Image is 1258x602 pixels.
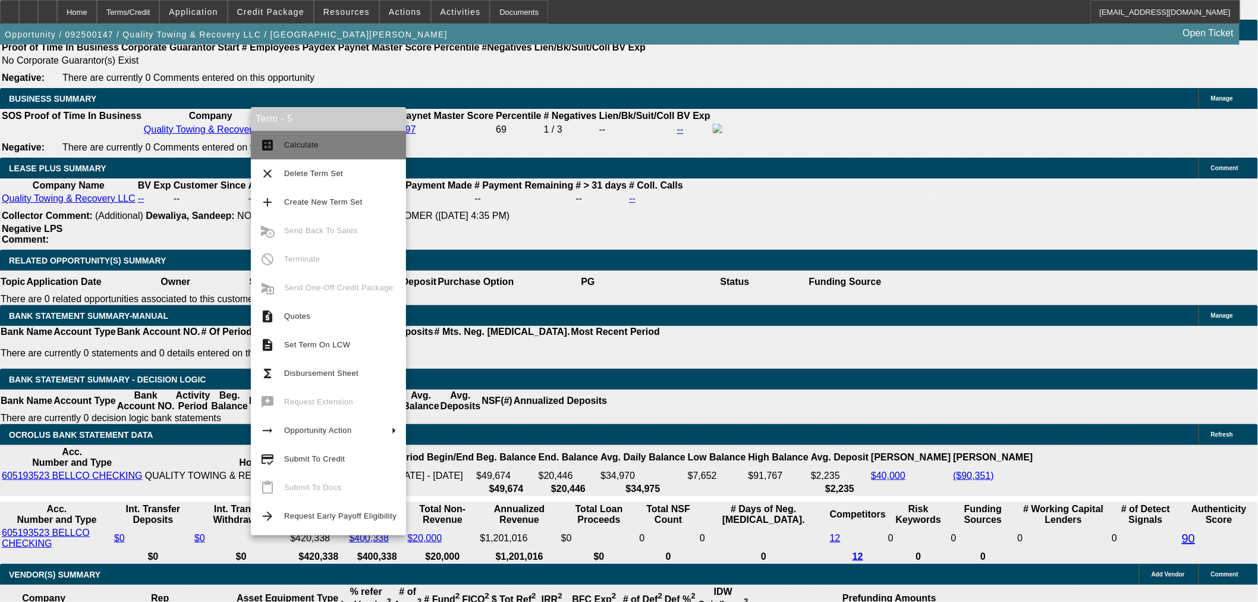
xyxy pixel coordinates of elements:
td: -- [248,193,288,205]
span: Request Early Payoff Eligibility [284,512,397,521]
th: $1,201,016 [480,551,559,563]
th: Period Begin/End [394,446,474,469]
span: Bank Statement Summary - Decision Logic [9,375,206,384]
button: Actions [380,1,430,23]
th: Avg. Balance [402,390,439,412]
th: Low Balance [687,446,747,469]
a: Quality Towing & Recovery LLC [144,124,278,134]
td: -- [575,193,627,205]
th: Annualized Revenue [480,503,559,526]
th: Total Non-Revenue [407,503,478,526]
td: QUALITY TOWING & RECOVERY LLC [PERSON_NAME] [144,470,393,482]
span: Set Term On LCW [284,340,350,349]
th: $ Financed [249,271,300,293]
span: Application [169,7,218,17]
th: Beg. Balance [210,390,248,412]
b: Negative: [2,142,45,152]
th: $400,338 [348,551,405,563]
td: $34,970 [600,470,686,482]
b: BV Exp [677,111,710,121]
b: # Coll. Calls [629,180,683,190]
span: Create New Term Set [284,197,363,206]
span: RELATED OPPORTUNITY(S) SUMMARY [9,256,166,265]
th: $20,000 [407,551,478,563]
b: Percentile [496,111,541,121]
a: $400,338 [349,533,389,543]
span: Opportunity Action [284,426,352,435]
a: 12 [830,533,841,543]
th: $34,975 [600,483,686,495]
td: 0 [951,527,1016,550]
td: 0 [699,527,828,550]
span: VENDOR(S) SUMMARY [9,570,100,579]
b: Customer Since [174,180,246,190]
td: [DATE] - [DATE] [394,470,474,482]
a: $20,000 [407,533,442,543]
th: 0 [639,551,698,563]
span: Comment [1211,571,1238,578]
b: Negative LPS Comment: [2,224,62,244]
th: Int. Transfer Deposits [114,503,193,526]
button: Credit Package [228,1,313,23]
a: 12 [853,551,863,562]
span: Opportunity / 092500147 / Quality Towing & Recovery LLC / [GEOGRAPHIC_DATA][PERSON_NAME] [5,30,448,39]
th: Acc. Number and Type [1,503,112,526]
span: Credit Package [237,7,304,17]
button: Resources [314,1,379,23]
th: Status [662,271,809,293]
th: Activity Period [175,390,211,412]
th: # of Detect Signals [1111,503,1180,526]
th: [PERSON_NAME] [953,446,1034,469]
p: There are currently 0 statements and 0 details entered on this opportunity [1,348,660,359]
b: # > 31 days [575,180,627,190]
td: -- [599,123,675,136]
b: BV Exp [138,180,171,190]
a: Open Ticket [1178,23,1238,43]
th: High Balance [748,446,809,469]
mat-icon: calculate [260,138,275,152]
span: Delete Term Set [284,169,343,178]
div: Term - 5 [251,107,406,131]
th: Acc. Number and Type [1,446,143,469]
b: #Negatives [482,42,533,52]
th: $20,446 [538,483,599,495]
a: Quality Towing & Recovery LLC [2,193,136,203]
td: -- [474,193,574,205]
mat-icon: description [260,338,275,352]
sup: 2 [485,592,489,601]
a: $40,000 [871,471,905,481]
th: Account Type [53,390,117,412]
sup: 2 [455,592,460,601]
span: There are currently 0 Comments entered on this opportunity [62,73,314,83]
th: [PERSON_NAME] [870,446,951,469]
td: $2,235 [810,470,869,482]
th: 0 [951,551,1016,563]
span: 0 [1018,533,1023,543]
b: Company Name [33,180,105,190]
th: Bank Account NO. [117,390,175,412]
mat-icon: arrow_forward [260,509,275,523]
span: Add Vendor [1152,571,1185,578]
sup: 2 [658,592,662,601]
th: $0 [561,551,638,563]
th: Acc. Holder Name [144,446,393,469]
th: Proof of Time In Business [24,110,142,122]
a: -- [677,124,684,134]
th: # Of Periods [201,326,258,338]
td: -- [397,193,473,205]
span: Calculate [284,140,319,149]
div: 1 / 3 [544,124,597,135]
span: NO ACTIVE DEAL UNDER THIS CUSTOMER ([DATE] 4:35 PM) [237,211,510,221]
td: $91,767 [748,470,809,482]
a: 605193523 BELLCO CHECKING [2,528,90,548]
th: Funding Source [809,271,882,293]
span: BANK STATEMENT SUMMARY-MANUAL [9,311,168,321]
th: $2,235 [810,483,869,495]
mat-icon: arrow_right_alt [260,424,275,438]
th: Avg. Deposit [810,446,869,469]
b: Paynet Master Score [400,111,493,121]
td: No Corporate Guarantor(s) Exist [1,55,651,67]
span: Quotes [284,312,310,321]
a: 605193523 BELLCO CHECKING [2,471,143,481]
span: Submit To Credit [284,454,345,463]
